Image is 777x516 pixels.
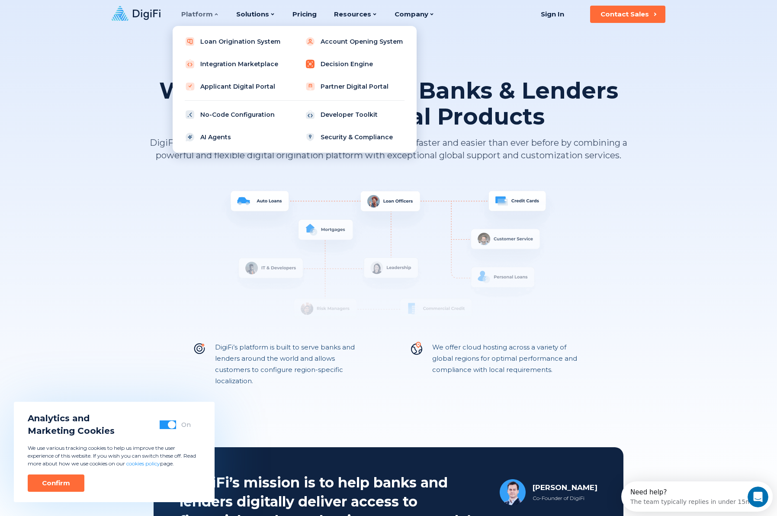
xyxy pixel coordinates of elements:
[28,474,84,492] button: Confirm
[215,342,367,387] p: DigiFi’s platform is built to serve banks and lenders around the world and allows customers to co...
[621,481,773,512] iframe: Intercom live chat discovery launcher
[748,487,768,507] iframe: Intercom live chat
[42,479,70,487] div: Confirm
[148,78,629,130] h1: We're Changing How Banks & Lenders Originate Digital Products
[300,106,410,123] a: Developer Toolkit
[530,6,575,23] a: Sign In
[600,10,649,19] div: Contact Sales
[590,6,665,23] button: Contact Sales
[180,33,289,50] a: Loan Origination System
[28,412,115,425] span: Analytics and
[533,482,597,493] div: [PERSON_NAME]
[126,460,160,467] a: cookies policy
[9,7,130,14] div: Need help?
[432,342,584,387] p: We offer cloud hosting across a variety of global regions for optimal performance and compliance ...
[300,78,410,95] a: Partner Digital Portal
[148,188,629,335] img: System Overview
[28,425,115,437] span: Marketing Cookies
[9,14,130,23] div: The team typically replies in under 15m
[533,494,597,502] div: Co-Founder of DigiFi
[300,55,410,73] a: Decision Engine
[500,479,526,505] img: Joshua Jersey Avatar
[181,420,191,429] div: On
[180,106,289,123] a: No-Code Configuration
[28,444,201,468] p: We use various tracking cookies to help us improve the user experience of this website. If you wi...
[180,78,289,95] a: Applicant Digital Portal
[180,55,289,73] a: Integration Marketplace
[300,128,410,146] a: Security & Compliance
[300,33,410,50] a: Account Opening System
[180,128,289,146] a: AI Agents
[3,3,156,27] div: Open Intercom Messenger
[148,137,629,162] p: DigiFi is a fintech company that makes digital transformation faster and easier than ever before ...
